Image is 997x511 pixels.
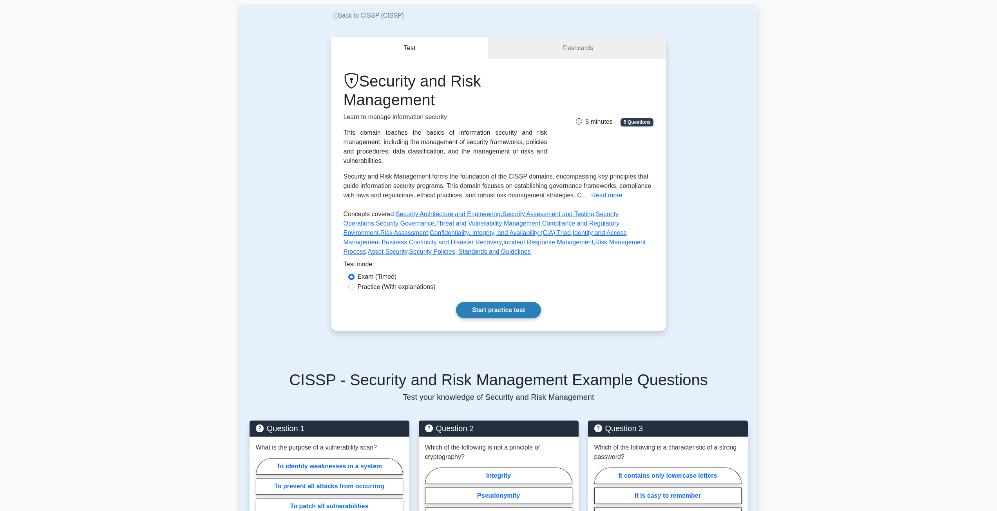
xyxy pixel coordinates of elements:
[358,272,397,282] label: Exam (Timed)
[489,37,666,60] a: Flashcards
[250,392,748,402] p: Test your knowledge of Security and Risk Management
[576,118,612,125] span: 5 minutes
[425,443,572,462] p: Which of the following is not a principle of cryptography?
[503,239,593,246] a: Incident Response Management
[594,443,742,462] p: Which of the following is a characteristic of a strong password?
[344,239,646,255] a: Risk Management Process
[594,488,742,504] label: It is easy to remember
[594,424,742,433] h5: Question 3
[344,112,547,122] p: Learn to manage information security
[376,220,434,227] a: Security Governance
[425,468,572,484] label: Integrity
[344,173,651,199] span: Security and Risk Management forms the foundation of the CISSP domains, encompassing key principl...
[621,118,653,126] span: 5 Questions
[256,443,377,452] p: What is the purpose of a vulnerability scan?
[436,220,540,227] a: Threat and Vulnerability Management
[425,488,572,504] label: Pseudonymity
[358,282,436,292] label: Practice (With explanations)
[456,302,541,318] a: Start practice test
[344,128,547,166] div: This domain teaches the basics of information security and risk management, including the managem...
[594,468,742,484] label: It contains only lowercase letters
[256,458,403,475] label: To identify weaknesses in a system
[591,191,622,200] button: Read more
[331,37,489,60] button: Test
[256,478,403,495] label: To prevent all attacks from occurring
[344,260,654,272] div: Test mode:
[425,424,572,433] h5: Question 2
[331,12,404,19] a: Back to CISSP (CISSP)
[250,370,748,389] h5: CISSP - Security and Risk Management Example Questions
[344,72,547,109] h1: Security and Risk Management
[396,211,501,217] a: Security Architecture and Engineering
[380,229,428,236] a: Risk Assessment
[382,239,501,246] a: Business Continuity and Disaster Recovery
[430,229,571,236] a: Confidentiality, Integrity, and Availability (CIA) Triad
[409,248,530,255] a: Security Policies, Standards and Guidelines
[368,248,407,255] a: Asset Security
[502,211,594,217] a: Security Assessment and Testing
[344,209,654,260] p: Concepts covered: , , , , , , , , , , , , ,
[256,424,403,433] h5: Question 1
